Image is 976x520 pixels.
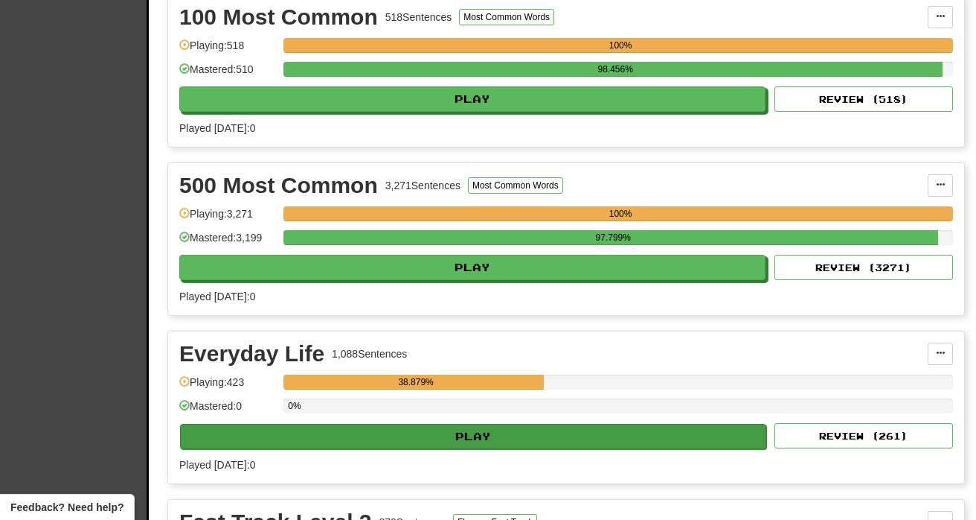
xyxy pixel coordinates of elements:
div: Mastered: 0 [179,399,276,423]
button: Play [179,255,765,280]
div: Playing: 3,271 [179,206,276,231]
div: Mastered: 3,199 [179,230,276,255]
span: Played [DATE]: 0 [179,291,255,302]
div: Mastered: 510 [179,62,276,86]
div: 100% [288,38,953,53]
button: Review (3271) [774,255,953,280]
button: Review (518) [774,86,953,112]
div: 100 Most Common [179,6,378,28]
div: 1,088 Sentences [332,346,407,361]
div: 38.879% [288,375,544,390]
span: Played [DATE]: 0 [179,122,255,134]
div: Playing: 423 [179,375,276,399]
div: 97.799% [288,230,938,245]
div: 100% [288,206,953,221]
div: 98.456% [288,62,943,77]
button: Most Common Words [459,9,554,25]
div: Everyday Life [179,343,324,365]
button: Play [180,424,766,449]
button: Review (261) [774,423,953,448]
span: Played [DATE]: 0 [179,459,255,471]
button: Most Common Words [468,177,563,194]
span: Open feedback widget [10,500,123,515]
div: Playing: 518 [179,38,276,63]
div: 500 Most Common [179,174,378,197]
div: 518 Sentences [385,10,452,25]
div: 3,271 Sentences [385,178,460,193]
button: Play [179,86,765,112]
